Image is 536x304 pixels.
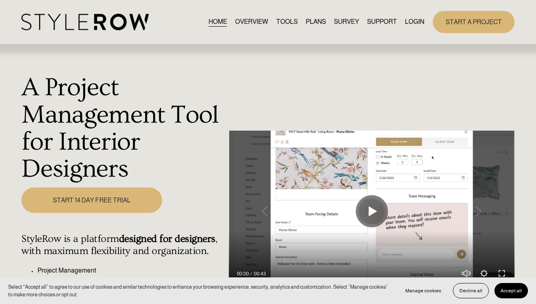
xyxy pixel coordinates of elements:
[21,233,224,257] h4: StyleRow is a platform , with maximum flexibility and organization.
[405,288,441,294] span: Manage cookies
[119,233,215,245] strong: designed for designers
[276,17,298,27] a: TOOLS
[21,74,224,183] h1: A Project Management Tool for Interior Designers
[21,14,148,30] img: StyleRow
[209,17,227,27] a: HOME
[367,17,397,27] span: SUPPORT
[399,283,447,298] button: Manage cookies
[433,11,515,33] a: START A PROJECT
[453,283,489,298] button: Decline all
[235,17,268,27] a: OVERVIEW
[8,283,391,298] p: Select “Accept all” to agree to our use of cookies and similar technologies to enhance your brows...
[21,187,162,213] a: START 14 DAY FREE TRIAL
[251,270,268,278] div: Duration
[367,17,397,27] a: folder dropdown
[356,195,388,227] button: Play
[459,288,482,294] span: Decline all
[334,17,359,27] a: SURVEY
[501,288,522,294] span: Accept all
[405,17,424,27] a: LOGIN
[237,270,251,278] div: Current time
[494,283,528,298] button: Accept all
[38,266,224,275] p: Project Management
[306,17,326,27] a: PLANS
